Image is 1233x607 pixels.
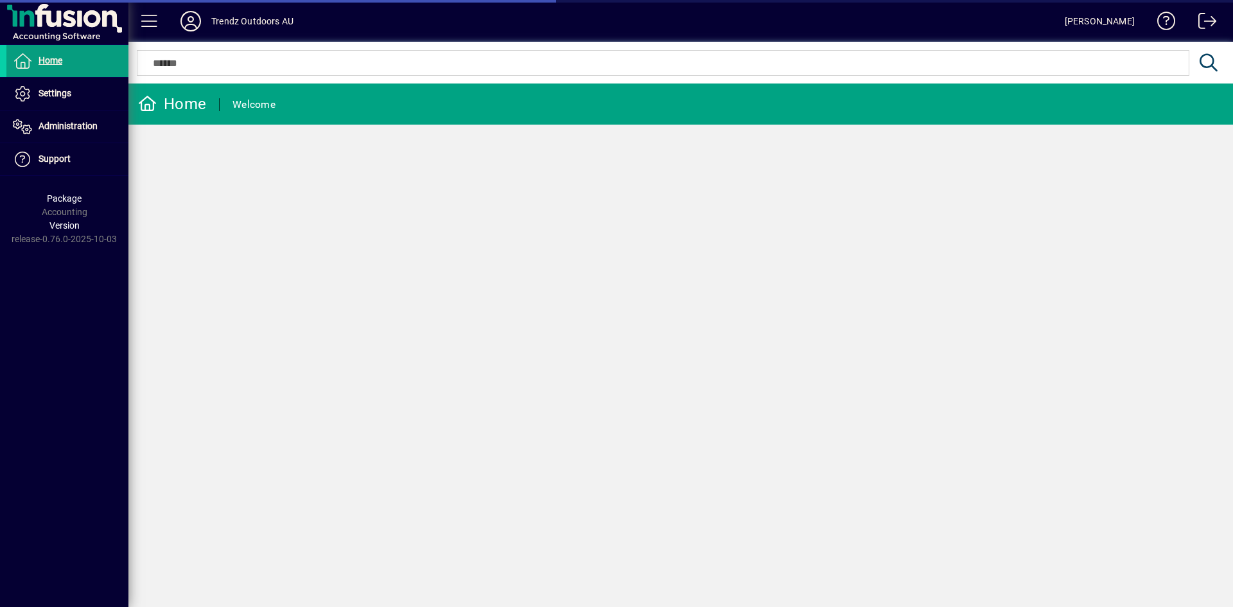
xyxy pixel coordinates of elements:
[49,220,80,231] span: Version
[232,94,275,115] div: Welcome
[47,193,82,204] span: Package
[211,11,293,31] div: Trendz Outdoors AU
[6,78,128,110] a: Settings
[39,88,71,98] span: Settings
[1189,3,1217,44] a: Logout
[1065,11,1135,31] div: [PERSON_NAME]
[6,110,128,143] a: Administration
[39,121,98,131] span: Administration
[6,143,128,175] a: Support
[39,154,71,164] span: Support
[170,10,211,33] button: Profile
[138,94,206,114] div: Home
[39,55,62,66] span: Home
[1148,3,1176,44] a: Knowledge Base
